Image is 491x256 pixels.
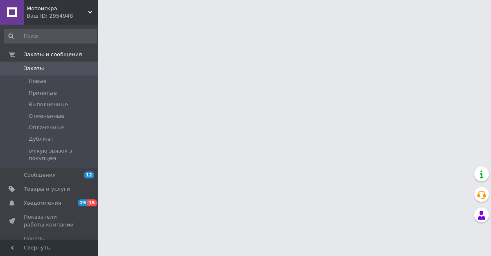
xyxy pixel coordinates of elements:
span: Оплаченные [29,124,64,131]
span: 25 [78,199,87,206]
span: Новые [29,78,47,85]
input: Поиск [4,29,97,43]
span: Панель управления [24,235,76,250]
div: Ваш ID: 2954948 [27,12,98,20]
span: Отмененные [29,112,64,120]
span: Сообщения [24,171,56,179]
span: Заказы и сообщения [24,51,82,58]
span: Уведомления [24,199,61,207]
span: Выполненные [29,101,68,108]
span: Показатели работы компании [24,213,76,228]
span: Товары и услуги [24,185,70,193]
span: Заказы [24,65,44,72]
span: Принятые [29,89,57,97]
span: очікую звязок з покупцем [29,147,96,162]
span: 15 [87,199,97,206]
span: Дублікат [29,135,54,143]
span: 12 [84,171,94,178]
span: Мотоискра [27,5,88,12]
